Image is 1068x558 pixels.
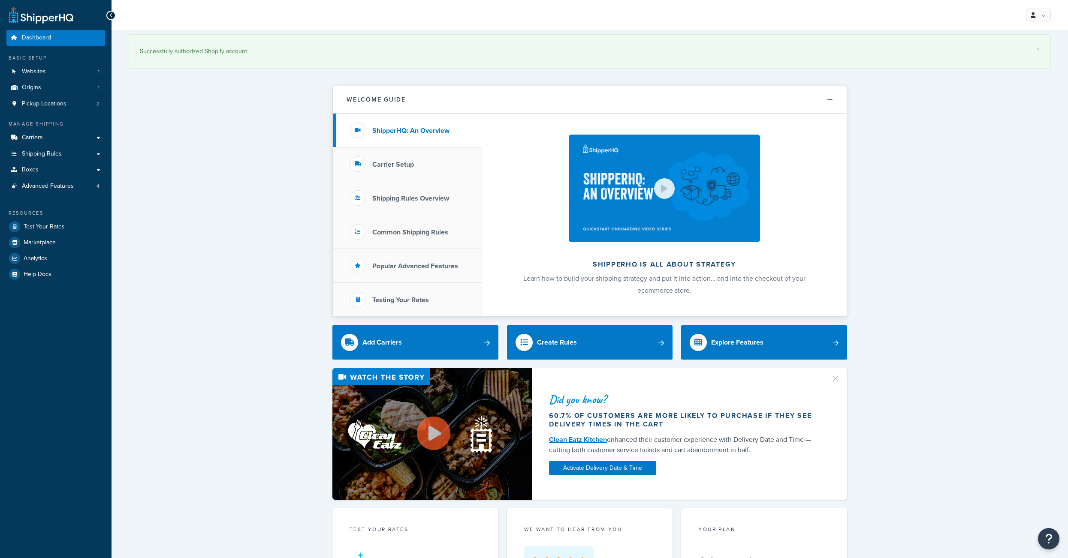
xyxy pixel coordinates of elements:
span: Marketplace [24,239,56,246]
h3: Shipping Rules Overview [372,195,449,202]
div: Your Plan [698,525,830,535]
div: Basic Setup [6,54,105,62]
a: Create Rules [507,325,673,360]
div: Add Carriers [362,336,402,348]
li: Pickup Locations [6,96,105,112]
a: Add Carriers [332,325,498,360]
span: 1 [98,68,100,75]
span: Websites [22,68,46,75]
p: we want to hear from you [524,525,656,533]
span: 1 [98,84,100,91]
a: Advanced Features4 [6,178,105,194]
a: Dashboard [6,30,105,46]
h2: ShipperHQ is all about strategy [505,261,824,268]
a: Clean Eatz Kitchen [549,435,607,444]
a: Marketplace [6,235,105,250]
span: Pickup Locations [22,100,66,108]
div: Resources [6,210,105,217]
span: Test Your Rates [24,223,65,231]
div: Manage Shipping [6,120,105,128]
a: Help Docs [6,267,105,282]
span: Shipping Rules [22,150,62,158]
span: Help Docs [24,271,51,278]
a: Carriers [6,130,105,146]
span: Learn how to build your shipping strategy and put it into action… and into the checkout of your e... [523,273,806,295]
div: Create Rules [537,336,577,348]
div: Test your rates [350,525,481,535]
div: enhanced their customer experience with Delivery Date and Time — cutting both customer service ti... [549,435,820,455]
button: Open Resource Center [1038,528,1059,549]
span: Analytics [24,255,47,262]
span: Advanced Features [22,183,74,190]
a: Websites1 [6,64,105,80]
div: Successfully authorized Shopify account [140,45,1040,57]
li: Websites [6,64,105,80]
span: Carriers [22,134,43,141]
h3: Popular Advanced Features [372,262,458,270]
div: Explore Features [711,336,763,348]
img: ShipperHQ is all about strategy [569,135,760,242]
li: Advanced Features [6,178,105,194]
span: Dashboard [22,34,51,42]
h3: Common Shipping Rules [372,228,448,236]
a: Origins1 [6,80,105,96]
a: Pickup Locations2 [6,96,105,112]
img: Video thumbnail [332,368,532,500]
h3: Carrier Setup [372,161,414,168]
span: Boxes [22,166,39,174]
div: Did you know? [549,393,820,405]
h3: ShipperHQ: An Overview [372,127,450,135]
span: Origins [22,84,41,91]
a: Test Your Rates [6,219,105,234]
a: Explore Features [681,325,847,360]
a: Analytics [6,251,105,266]
div: 60.7% of customers are more likely to purchase if they see delivery times in the cart [549,411,820,429]
a: Shipping Rules [6,146,105,162]
a: Boxes [6,162,105,178]
li: Origins [6,80,105,96]
h2: Welcome Guide [347,96,406,103]
span: 4 [97,183,100,190]
span: 2 [97,100,100,108]
a: × [1036,45,1040,52]
h3: Testing Your Rates [372,296,429,304]
a: Activate Delivery Date & Time [549,461,656,475]
button: Welcome Guide [333,86,847,114]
